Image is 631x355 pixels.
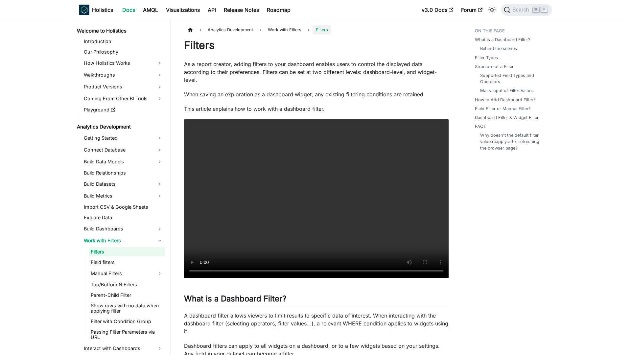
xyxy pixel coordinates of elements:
[82,179,165,189] a: Build Datasets
[184,312,449,335] p: A dashboard filter allows viewers to limit results to specific data of interest. When interacting...
[82,105,165,114] a: Playground
[89,268,165,279] a: Manual Filters
[82,58,165,68] a: How Holistics Works
[89,327,165,342] a: Passing Filter Parameters via URL
[72,20,171,355] nav: Docs sidebar
[184,294,449,306] h2: What is a Dashboard Filter?
[541,7,548,12] kbd: K
[501,4,552,16] button: Search (Ctrl+K)
[89,247,165,256] a: Filters
[475,55,498,61] a: Filter Types
[92,6,113,14] b: Holistics
[82,37,165,46] a: Introduction
[475,63,514,70] a: Structure of a Filter
[487,5,497,15] button: Switch between dark and light mode (currently light mode)
[480,87,534,94] a: Mass Input of Filter Values
[457,5,486,15] a: Forum
[82,343,165,354] a: Interact with Dashboards
[184,39,449,52] h1: Filters
[184,60,449,84] p: As a report creator, adding filters to your dashboard enables users to control the displayed data...
[82,202,165,212] a: Import CSV & Google Sheets
[480,72,546,85] a: Supported Field Types and Operators
[475,97,536,103] a: How to Add Dashboard Filter?
[162,5,204,15] a: Visualizations
[75,26,165,35] a: Welcome to Holistics
[475,123,486,130] a: FAQs
[220,5,263,15] a: Release Notes
[82,133,165,143] a: Getting Started
[82,82,165,92] a: Product Versions
[118,5,139,15] a: Docs
[184,25,449,35] nav: Breadcrumbs
[89,258,165,267] a: Field filters
[82,70,165,80] a: Walkthroughs
[79,5,113,15] a: HolisticsHolistics
[204,25,256,35] span: Analytics Development
[510,7,533,13] span: Search
[204,5,220,15] a: API
[475,114,539,121] a: Dashboard Filter & Widget Filter
[418,5,457,15] a: v3.0 Docs
[82,168,165,177] a: Build Relationships
[139,5,162,15] a: AMQL
[89,291,165,300] a: Parent-Child Filter
[475,106,531,112] a: Field Filter or Manual Filter?
[82,145,165,155] a: Connect Database
[82,224,165,234] a: Build Dashboards
[82,156,165,167] a: Build Data Models
[82,47,165,57] a: Our Philosophy
[313,25,331,35] span: Filters
[89,301,165,316] a: Show rows with no data when applying filter
[82,235,165,246] a: Work with Filters
[184,90,449,98] p: When saving an exploration as a dashboard widget, any existing filtering conditions are retained.
[89,280,165,289] a: Top/Bottom N Filters
[82,213,165,222] a: Explore Data
[82,191,165,201] a: Build Metrics
[184,119,449,278] video: Your browser does not support embedding video, but you can .
[480,132,546,151] a: Why doesn't the default filter value reapply after refreshing the browser page?
[75,122,165,131] a: Analytics Development
[265,25,305,35] span: Work with Filters
[184,25,197,35] a: Home page
[89,317,165,326] a: Filter with Condition Group
[263,5,294,15] a: Roadmap
[82,93,165,104] a: Coming From Other BI Tools
[480,45,517,52] a: Behind the scenes
[475,36,530,43] a: What is a Dashboard Filter?
[184,105,449,113] p: This article explains how to work with a dashboard filter.
[79,5,89,15] img: Holistics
